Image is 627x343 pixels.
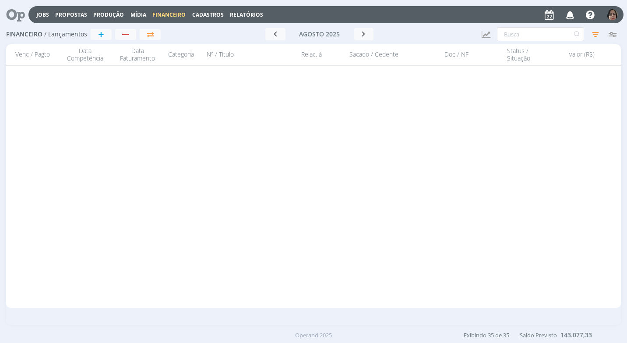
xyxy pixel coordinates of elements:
button: Jobs [34,11,52,18]
div: Categoria [164,47,203,62]
button: Produção [91,11,127,18]
div: Status / Situação [503,47,546,62]
div: Doc / NF [411,47,503,62]
button: Mídia [128,11,149,18]
span: + [98,29,104,39]
div: Data Faturamento [111,47,164,62]
a: Propostas [55,11,87,18]
span: Nº / Título [207,51,234,58]
span: Cadastros [192,11,224,18]
img: 6 [607,9,618,20]
button: agosto 2025 [285,28,354,40]
span: Financeiro [152,11,186,18]
a: Relatórios [230,11,263,18]
div: Data Competência [59,47,111,62]
span: agosto 2025 [299,30,340,38]
div: Valor (R$) [546,47,599,62]
input: Busca [497,27,584,41]
span: / Lançamentos [44,31,87,38]
div: Venc / Pagto [6,47,59,62]
b: 143.077,33 [560,331,592,339]
button: Propostas [53,11,90,18]
button: Relatórios [227,11,266,18]
span: Financeiro [6,31,42,38]
button: Financeiro [150,11,188,18]
span: Saldo Previsto [520,331,557,339]
a: Produção [93,11,124,18]
a: Jobs [36,11,49,18]
div: Relac. à [297,47,345,62]
a: Mídia [130,11,146,18]
button: 6 [606,7,618,22]
div: Sacado / Cedente [345,47,411,62]
button: Cadastros [190,11,226,18]
span: Exibindo 35 de 35 [464,331,509,339]
button: + [91,29,112,40]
